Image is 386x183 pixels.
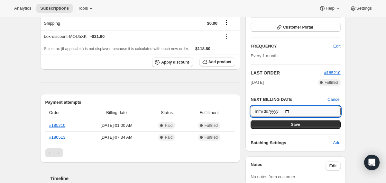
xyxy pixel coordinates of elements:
button: Add [329,138,344,148]
span: Paid [165,123,172,128]
a: #180513 [49,135,66,140]
span: Apply discount [161,60,189,65]
span: Billing date [87,109,147,116]
th: Shipping [40,16,131,30]
span: $0.00 [207,21,218,26]
button: Edit [326,161,341,170]
span: No notes from customer [251,174,295,179]
div: box-discount-MOU5XK [44,33,218,40]
span: Save [291,122,300,127]
span: - $21.60 [90,33,105,40]
button: #185210 [324,70,341,76]
button: Shipping actions [221,19,232,26]
button: Customer Portal [251,23,340,32]
span: [DATE] · 07:34 AM [87,134,147,141]
span: Customer Portal [283,25,313,30]
span: Fulfilled [325,80,338,85]
span: Status [150,109,183,116]
a: #185210 [324,70,341,75]
span: Fulfilled [205,123,218,128]
button: Settings [346,4,376,13]
button: Subscriptions [36,4,73,13]
button: Edit [329,41,344,51]
button: Cancel [327,96,340,103]
span: Paid [165,135,172,140]
span: Add product [208,59,231,65]
a: #185210 [49,123,66,128]
h2: Payment attempts [45,99,235,106]
button: Help [315,4,345,13]
div: Open Intercom Messenger [364,155,380,170]
span: Help [326,6,334,11]
span: $118.80 [195,46,210,51]
h2: Timeline [51,175,241,182]
button: Save [251,120,340,129]
button: Analytics [10,4,35,13]
span: [DATE] · 01:00 AM [87,122,147,129]
span: Tools [78,6,88,11]
span: Subscriptions [40,6,69,11]
span: Fulfillment [187,109,232,116]
nav: Pagination [45,148,235,157]
span: Settings [356,6,372,11]
span: Edit [329,163,337,169]
button: Add product [199,57,235,66]
span: Add [333,140,340,146]
h6: Batching Settings [251,140,333,146]
span: Analytics [14,6,31,11]
th: Order [45,106,85,120]
h2: LAST ORDER [251,70,324,76]
span: Every 1 month [251,53,278,58]
button: Apply discount [152,57,193,67]
h2: NEXT BILLING DATE [251,96,327,103]
span: [DATE] [251,79,264,86]
span: Sales tax (if applicable) is not displayed because it is calculated with each new order. [44,47,189,51]
h3: Notes [251,161,326,170]
button: Tools [74,4,98,13]
span: Fulfilled [205,135,218,140]
h2: FREQUENCY [251,43,333,49]
span: Edit [333,43,340,49]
